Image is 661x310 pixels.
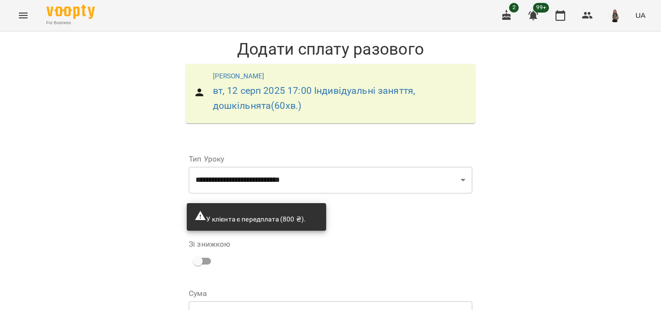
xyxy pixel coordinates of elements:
[509,3,519,13] span: 2
[213,85,416,111] a: вт, 12 серп 2025 17:00 Індивідуальні заняття, дошкільнята(60хв.)
[46,5,95,19] img: Voopty Logo
[189,240,230,248] label: Зі знижкою
[213,72,265,80] a: [PERSON_NAME]
[12,4,35,27] button: Menu
[189,155,472,163] label: Тип Уроку
[631,6,649,24] button: UA
[608,9,622,22] img: 6aba04e32ee3c657c737aeeda4e83600.jpg
[189,290,472,297] label: Сума
[635,10,646,20] span: UA
[46,20,95,26] span: For Business
[181,39,480,59] h1: Додати сплату разового
[533,3,549,13] span: 99+
[195,215,306,223] span: У клієнта є передплата (800 ₴).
